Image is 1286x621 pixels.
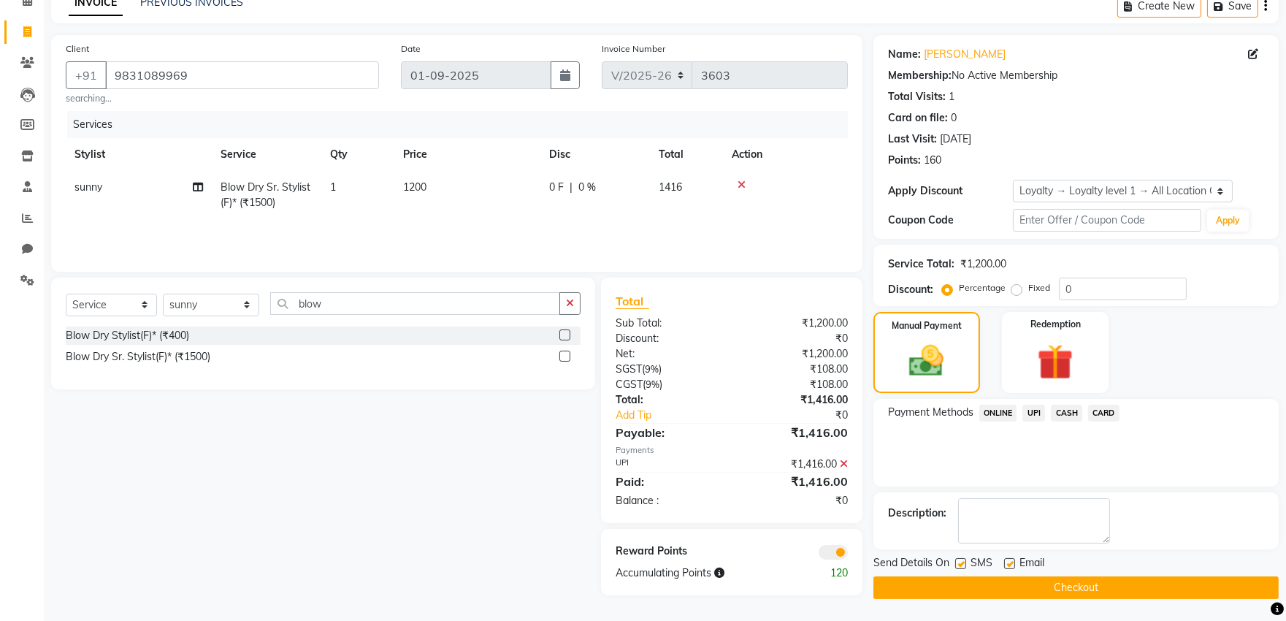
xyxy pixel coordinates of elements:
[1207,210,1249,232] button: Apply
[605,316,732,331] div: Sub Total:
[979,405,1017,422] span: ONLINE
[888,47,921,62] div: Name:
[650,138,723,171] th: Total
[270,292,560,315] input: Search or Scan
[753,408,859,423] div: ₹0
[212,138,321,171] th: Service
[321,138,394,171] th: Qty
[605,408,753,423] a: Add Tip
[959,281,1006,294] label: Percentage
[951,110,957,126] div: 0
[1028,281,1050,294] label: Fixed
[403,180,426,194] span: 1200
[66,92,379,105] small: searching...
[732,316,859,331] div: ₹1,200.00
[795,565,859,581] div: 120
[616,294,649,309] span: Total
[221,180,310,209] span: Blow Dry Sr. Stylist(F)* (₹1500)
[616,444,847,457] div: Payments
[605,346,732,362] div: Net:
[605,473,732,490] div: Paid:
[540,138,650,171] th: Disc
[940,132,971,147] div: [DATE]
[66,61,107,89] button: +91
[645,363,659,375] span: 9%
[1026,340,1084,384] img: _gift.svg
[616,378,643,391] span: CGST
[605,457,732,472] div: UPI
[732,473,859,490] div: ₹1,416.00
[401,42,421,56] label: Date
[66,349,210,365] div: Blow Dry Sr. Stylist(F)* (₹1500)
[732,377,859,392] div: ₹108.00
[1088,405,1119,422] span: CARD
[732,346,859,362] div: ₹1,200.00
[605,493,732,508] div: Balance :
[605,392,732,408] div: Total:
[732,457,859,472] div: ₹1,416.00
[888,68,952,83] div: Membership:
[723,138,848,171] th: Action
[602,42,665,56] label: Invoice Number
[888,256,954,272] div: Service Total:
[570,180,573,195] span: |
[605,424,732,441] div: Payable:
[971,555,992,574] span: SMS
[549,180,564,195] span: 0 F
[888,132,937,147] div: Last Visit:
[924,47,1006,62] a: [PERSON_NAME]
[888,506,946,521] div: Description:
[888,282,933,297] div: Discount:
[888,405,973,420] span: Payment Methods
[67,111,859,138] div: Services
[616,362,642,376] span: SGST
[873,555,949,574] span: Send Details On
[605,377,732,392] div: ( )
[105,61,379,89] input: Search by Name/Mobile/Email/Code
[888,89,946,104] div: Total Visits:
[1030,318,1081,331] label: Redemption
[873,576,1279,599] button: Checkout
[924,153,941,168] div: 160
[960,256,1006,272] div: ₹1,200.00
[898,341,954,381] img: _cash.svg
[949,89,954,104] div: 1
[66,328,189,343] div: Blow Dry Stylist(F)* (₹400)
[605,331,732,346] div: Discount:
[888,110,948,126] div: Card on file:
[646,378,659,390] span: 9%
[659,180,682,194] span: 1416
[74,180,102,194] span: sunny
[888,153,921,168] div: Points:
[1019,555,1044,574] span: Email
[888,183,1014,199] div: Apply Discount
[605,565,795,581] div: Accumulating Points
[605,544,732,560] div: Reward Points
[330,180,336,194] span: 1
[732,362,859,377] div: ₹108.00
[578,180,596,195] span: 0 %
[732,392,859,408] div: ₹1,416.00
[888,213,1014,228] div: Coupon Code
[732,493,859,508] div: ₹0
[605,362,732,377] div: ( )
[394,138,540,171] th: Price
[1022,405,1045,422] span: UPI
[1013,209,1201,232] input: Enter Offer / Coupon Code
[892,319,962,332] label: Manual Payment
[66,42,89,56] label: Client
[66,138,212,171] th: Stylist
[732,424,859,441] div: ₹1,416.00
[888,68,1264,83] div: No Active Membership
[732,331,859,346] div: ₹0
[1051,405,1082,422] span: CASH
